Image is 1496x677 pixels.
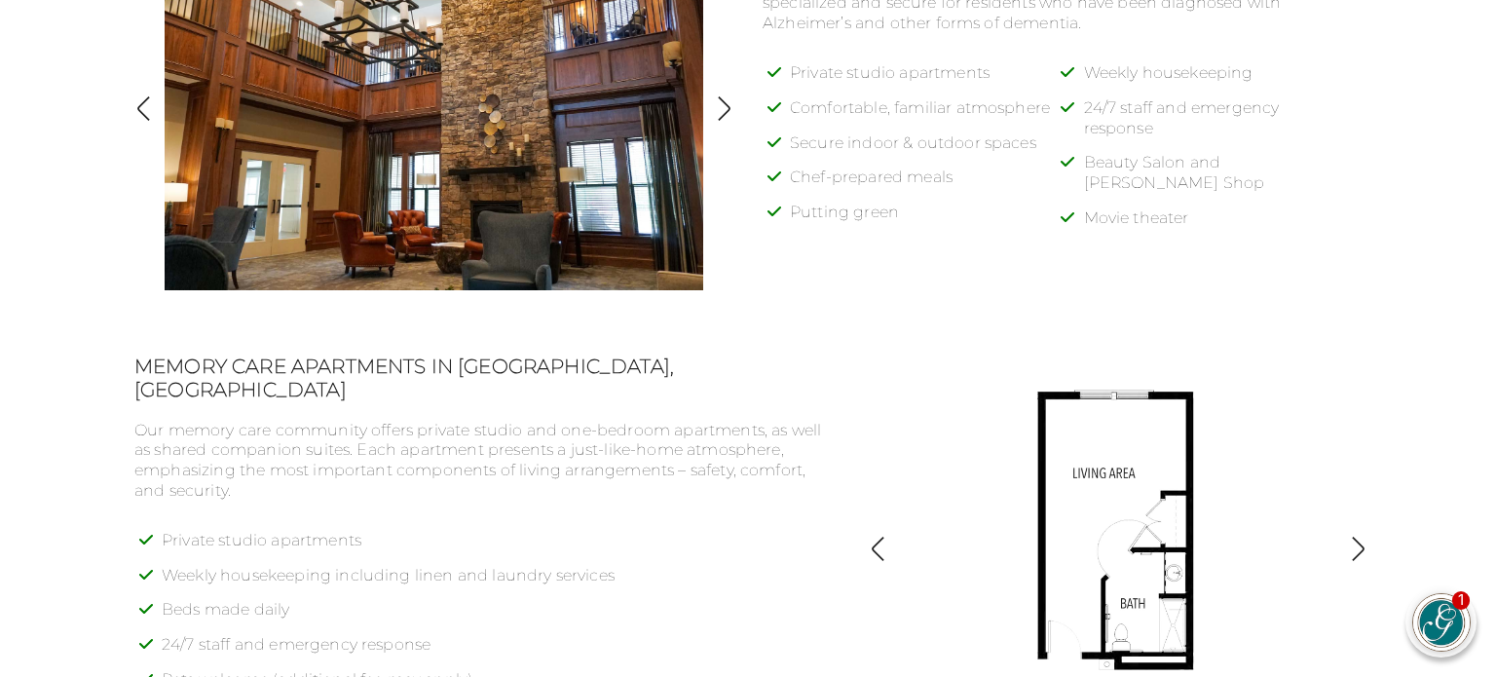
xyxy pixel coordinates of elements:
p: Our memory care community offers private studio and one-bedroom apartments, as well as shared com... [134,421,838,502]
li: 24/7 staff and emergency response [162,635,838,670]
li: Weekly housekeeping including linen and laundry services [162,566,838,601]
li: Private studio apartments [790,63,1068,98]
button: Show previous [131,95,157,126]
img: Show next [711,95,737,122]
button: Show previous [865,536,891,566]
h2: Memory Care Apartments in [GEOGRAPHIC_DATA], [GEOGRAPHIC_DATA] [134,355,838,401]
img: avatar [1413,594,1470,651]
li: Chef-prepared meals [790,168,1068,203]
img: Show previous [865,536,891,562]
li: Putting green [790,203,1068,238]
button: Show next [711,95,737,126]
li: Weekly housekeeping [1084,63,1363,98]
li: Comfortable, familiar atmosphere [790,98,1068,133]
li: Secure indoor & outdoor spaces [790,133,1068,169]
li: Private studio apartments [162,531,838,566]
img: Show next [1345,536,1371,562]
div: 1 [1452,591,1470,609]
img: Show previous [131,95,157,122]
li: Movie theater [1084,208,1363,244]
li: 24/7 staff and emergency response [1084,98,1363,154]
li: Beauty Salon and [PERSON_NAME] Shop [1084,153,1363,208]
button: Show next [1345,536,1371,566]
li: Beds made daily [162,600,838,635]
